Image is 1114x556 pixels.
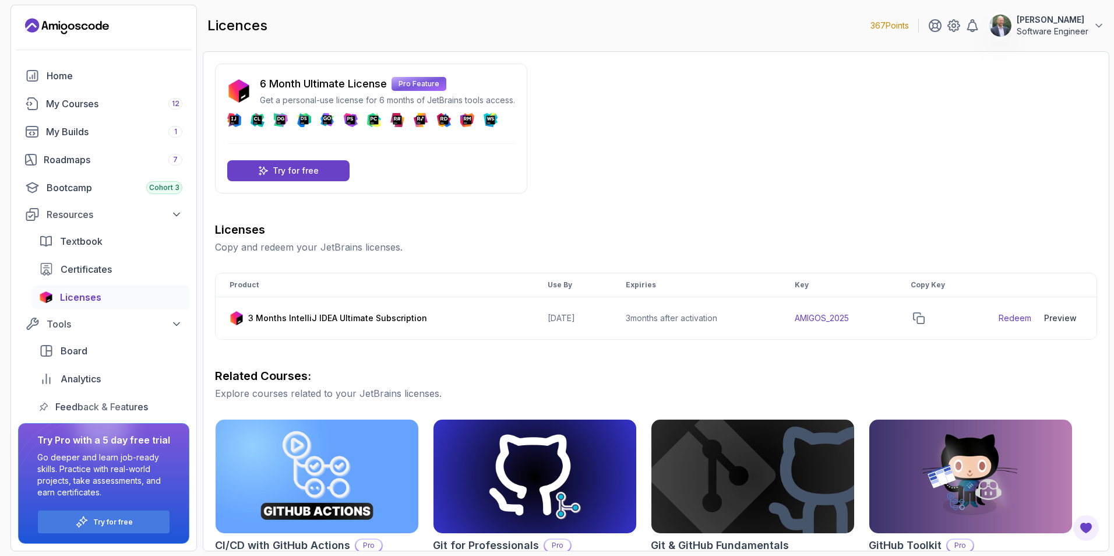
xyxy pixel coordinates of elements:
[651,420,854,533] img: Git & GitHub Fundamentals card
[1042,483,1114,539] iframe: chat widget
[356,540,382,551] p: Pro
[61,344,87,358] span: Board
[37,452,170,498] p: Go deeper and learn job-ready skills. Practice with real-world projects, take assessments, and ea...
[18,204,189,225] button: Resources
[392,77,446,91] p: Pro Feature
[18,64,189,87] a: home
[215,240,1097,254] p: Copy and redeem your JetBrains licenses.
[216,273,534,297] th: Product
[46,125,182,139] div: My Builds
[947,540,973,551] p: Pro
[18,314,189,335] button: Tools
[174,127,177,136] span: 1
[47,317,182,331] div: Tools
[149,183,179,192] span: Cohort 3
[897,273,985,297] th: Copy Key
[870,20,909,31] p: 367 Points
[534,297,612,340] td: [DATE]
[32,395,189,418] a: feedback
[32,230,189,253] a: textbook
[911,310,927,326] button: copy-button
[207,16,267,35] h2: licences
[32,258,189,281] a: certificates
[215,537,350,554] h2: CI/CD with GitHub Actions
[433,420,636,533] img: Git for Professionals card
[47,69,182,83] div: Home
[18,120,189,143] a: builds
[18,176,189,199] a: bootcamp
[989,15,1011,37] img: user profile image
[273,165,319,177] p: Try for free
[545,540,570,551] p: Pro
[612,297,780,340] td: 3 months after activation
[215,386,1097,400] p: Explore courses related to your JetBrains licenses.
[173,155,178,164] span: 7
[60,290,101,304] span: Licenses
[612,273,780,297] th: Expiries
[25,17,109,36] a: Landing page
[18,92,189,115] a: courses
[32,339,189,363] a: board
[37,510,170,534] button: Try for free
[61,262,112,276] span: Certificates
[44,153,182,167] div: Roadmaps
[227,160,350,181] a: Try for free
[433,537,539,554] h2: Git for Professionals
[32,367,189,390] a: analytics
[999,312,1031,324] a: Redeem
[32,286,189,309] a: licenses
[869,537,942,554] h2: GitHub Toolkit
[93,518,133,527] a: Try for free
[260,76,387,92] p: 6 Month Ultimate License
[60,234,103,248] span: Textbook
[989,14,1105,37] button: user profile image[PERSON_NAME]Software Engineer
[248,312,427,324] p: 3 Months IntelliJ IDEA Ultimate Subscription
[227,79,251,103] img: jetbrains icon
[215,221,1097,238] h3: Licenses
[18,148,189,171] a: roadmaps
[47,207,182,221] div: Resources
[534,273,612,297] th: Use By
[869,420,1072,533] img: GitHub Toolkit card
[260,94,515,106] p: Get a personal-use license for 6 months of JetBrains tools access.
[781,297,897,340] td: AMIGOS_2025
[230,311,244,325] img: jetbrains icon
[1017,26,1088,37] p: Software Engineer
[216,420,418,533] img: CI/CD with GitHub Actions card
[1044,312,1077,324] div: Preview
[39,291,53,303] img: jetbrains icon
[47,181,182,195] div: Bootcamp
[61,372,101,386] span: Analytics
[781,273,897,297] th: Key
[46,97,182,111] div: My Courses
[651,537,789,554] h2: Git & GitHub Fundamentals
[1038,307,1083,330] button: Preview
[215,368,1097,384] h3: Related Courses:
[55,400,148,414] span: Feedback & Features
[1017,14,1088,26] p: [PERSON_NAME]
[172,99,179,108] span: 12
